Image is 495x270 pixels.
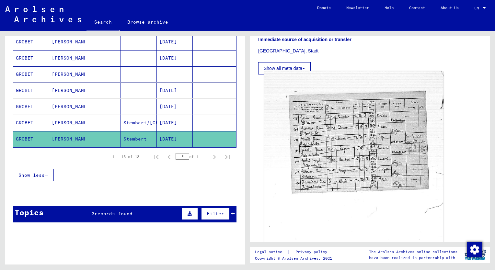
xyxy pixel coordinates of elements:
[86,14,120,31] a: Search
[121,131,157,147] mat-cell: Stembert
[157,83,193,98] mat-cell: [DATE]
[49,34,85,50] mat-cell: [PERSON_NAME]
[18,172,45,178] span: Show less
[49,83,85,98] mat-cell: [PERSON_NAME]
[258,62,311,74] button: Show all meta data
[5,6,81,22] img: Arolsen_neg.svg
[49,115,85,131] mat-cell: [PERSON_NAME]
[255,255,335,261] p: Copyright © Arolsen Archives, 2021
[150,150,163,163] button: First page
[369,255,457,261] p: have been realized in partnership with
[258,37,351,42] b: Immediate source of acquisition or transfer
[49,66,85,82] mat-cell: [PERSON_NAME]
[201,208,230,220] button: Filter
[255,249,287,255] a: Legal notice
[290,249,335,255] a: Privacy policy
[255,249,335,255] div: |
[13,83,49,98] mat-cell: GROBET
[13,115,49,131] mat-cell: GROBET
[49,99,85,115] mat-cell: [PERSON_NAME]
[13,66,49,82] mat-cell: GROBET
[208,150,221,163] button: Next page
[15,207,44,218] div: Topics
[13,50,49,66] mat-cell: GROBET
[221,150,234,163] button: Last page
[13,99,49,115] mat-cell: GROBET
[207,211,224,217] span: Filter
[92,211,95,217] span: 3
[49,50,85,66] mat-cell: [PERSON_NAME]
[157,115,193,131] mat-cell: [DATE]
[13,34,49,50] mat-cell: GROBET
[112,154,139,160] div: 1 – 13 of 13
[369,249,457,255] p: The Arolsen Archives online collections
[13,131,49,147] mat-cell: GROBET
[474,6,481,10] span: EN
[157,99,193,115] mat-cell: [DATE]
[258,48,482,54] p: [GEOGRAPHIC_DATA], Stadt
[13,169,54,181] button: Show less
[463,247,488,263] img: yv_logo.png
[121,115,157,131] mat-cell: Stembert/[GEOGRAPHIC_DATA]
[157,131,193,147] mat-cell: [DATE]
[95,211,132,217] span: records found
[467,242,482,257] img: Change consent
[120,14,176,30] a: Browse archive
[176,153,208,160] div: of 1
[49,131,85,147] mat-cell: [PERSON_NAME]
[157,50,193,66] mat-cell: [DATE]
[163,150,176,163] button: Previous page
[157,34,193,50] mat-cell: [DATE]
[466,242,482,257] div: Change consent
